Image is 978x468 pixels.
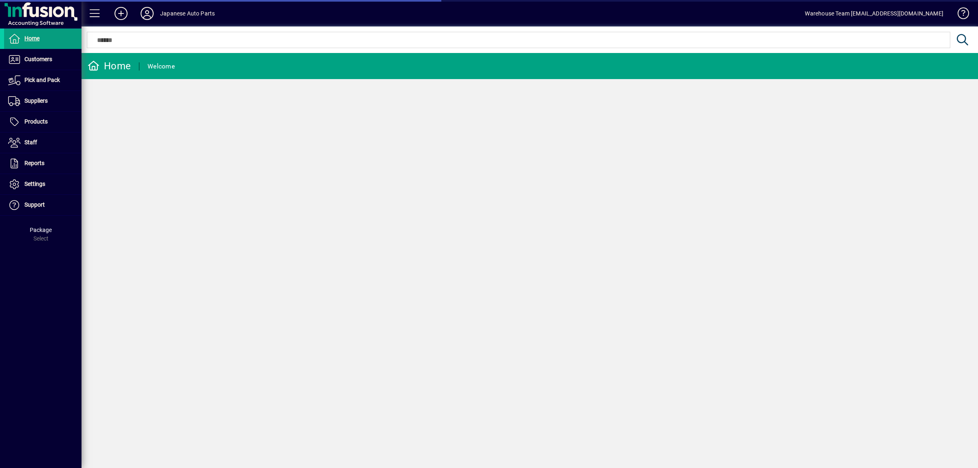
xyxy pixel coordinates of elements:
[4,174,81,194] a: Settings
[24,139,37,146] span: Staff
[108,6,134,21] button: Add
[24,160,44,166] span: Reports
[24,181,45,187] span: Settings
[4,91,81,111] a: Suppliers
[148,60,175,73] div: Welcome
[4,132,81,153] a: Staff
[160,7,215,20] div: Japanese Auto Parts
[4,49,81,70] a: Customers
[805,7,943,20] div: Warehouse Team [EMAIL_ADDRESS][DOMAIN_NAME]
[24,35,40,42] span: Home
[24,56,52,62] span: Customers
[134,6,160,21] button: Profile
[24,118,48,125] span: Products
[24,201,45,208] span: Support
[952,2,968,28] a: Knowledge Base
[4,195,81,215] a: Support
[4,112,81,132] a: Products
[4,153,81,174] a: Reports
[4,70,81,91] a: Pick and Pack
[30,227,52,233] span: Package
[24,97,48,104] span: Suppliers
[88,60,131,73] div: Home
[24,77,60,83] span: Pick and Pack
